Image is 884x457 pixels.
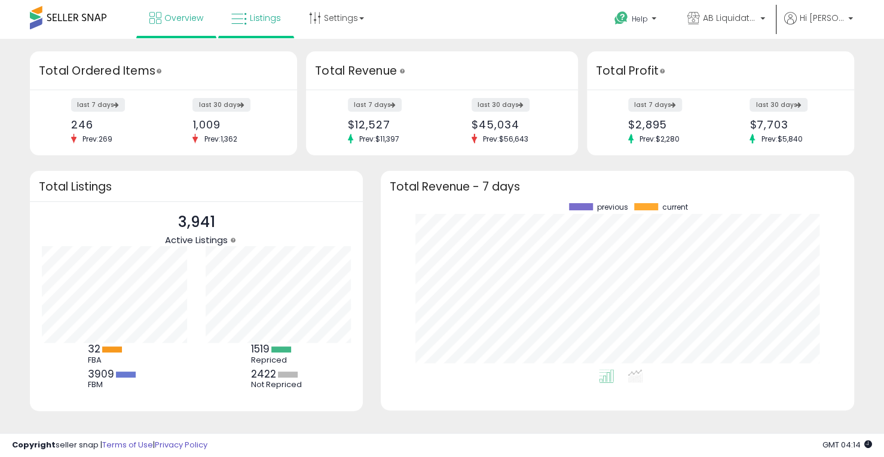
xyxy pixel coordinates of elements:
h3: Total Listings [39,182,354,191]
div: Tooltip anchor [397,66,408,76]
b: 1519 [251,342,270,356]
span: 2025-08-18 04:14 GMT [822,439,872,450]
b: 3909 [88,367,114,381]
a: Terms of Use [102,439,153,450]
span: current [662,203,688,211]
span: Active Listings [165,234,228,246]
div: Tooltip anchor [657,66,668,76]
span: Prev: 269 [77,134,118,144]
label: last 7 days [628,98,682,112]
h3: Total Profit [596,63,845,79]
a: Help [605,2,668,39]
strong: Copyright [12,439,56,450]
span: previous [597,203,628,211]
div: 246 [71,118,155,131]
div: FBM [88,380,142,389]
span: Prev: $5,840 [755,134,808,144]
div: Tooltip anchor [228,235,238,246]
h3: Total Ordered Items [39,63,288,79]
p: 3,941 [165,211,228,234]
span: AB Liquidators Inc [703,12,757,24]
span: Help [632,14,648,24]
div: $12,527 [348,118,433,131]
div: $45,034 [472,118,557,131]
div: seller snap | | [12,440,207,451]
label: last 30 days [750,98,807,112]
span: Prev: 1,362 [198,134,243,144]
div: FBA [88,355,142,365]
span: Overview [164,12,203,24]
span: Prev: $2,280 [634,134,686,144]
span: Hi [PERSON_NAME] [800,12,845,24]
a: Hi [PERSON_NAME] [784,12,853,39]
span: Listings [250,12,281,24]
span: Prev: $11,397 [353,134,405,144]
b: 32 [88,342,100,356]
div: $7,703 [750,118,833,131]
span: Prev: $56,643 [477,134,534,144]
i: Get Help [614,11,629,26]
div: 1,009 [192,118,276,131]
b: 2422 [251,367,276,381]
label: last 30 days [192,98,250,112]
div: $2,895 [628,118,712,131]
label: last 7 days [348,98,402,112]
label: last 30 days [472,98,530,112]
div: Tooltip anchor [154,66,164,76]
a: Privacy Policy [155,439,207,450]
h3: Total Revenue - 7 days [390,182,845,191]
div: Not Repriced [251,380,305,389]
h3: Total Revenue [315,63,569,79]
label: last 7 days [71,98,125,112]
div: Repriced [251,355,305,365]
